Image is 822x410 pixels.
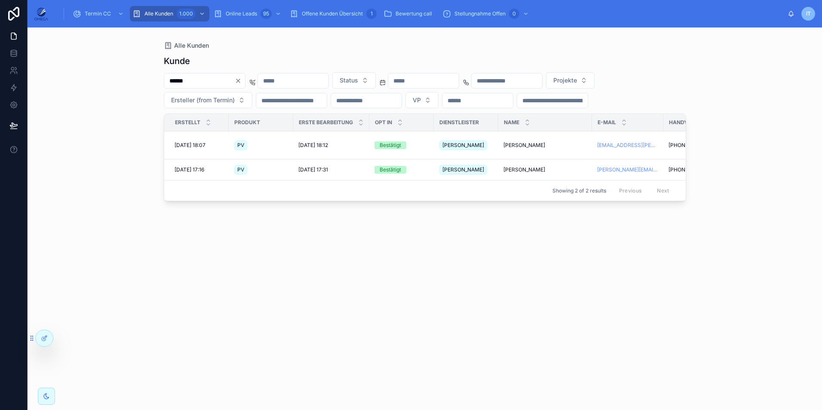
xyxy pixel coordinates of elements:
a: Offene Kunden Übersicht1 [287,6,379,21]
h1: Kunde [164,55,190,67]
span: [PERSON_NAME] [442,142,484,149]
a: Online Leads95 [211,6,285,21]
a: Bewertung call [381,6,438,21]
div: 1.000 [177,9,196,19]
span: Opt In [375,119,392,126]
a: [EMAIL_ADDRESS][PERSON_NAME][DOMAIN_NAME] [597,142,658,149]
span: [PERSON_NAME] [503,142,545,149]
span: Dienstleister [439,119,479,126]
button: Select Button [332,72,376,89]
a: [DATE] 18:12 [298,142,364,149]
div: Bestätigt [380,141,401,149]
a: [PERSON_NAME] [503,166,587,173]
span: PV [237,142,244,149]
a: [PERSON_NAME] [439,138,493,152]
span: Status [340,76,358,85]
button: Select Button [405,92,439,108]
div: 0 [509,9,519,19]
div: scrollable content [55,4,788,23]
a: [PERSON_NAME][EMAIL_ADDRESS][PERSON_NAME][DOMAIN_NAME] [597,166,658,173]
span: Produkt [234,119,260,126]
button: Clear [235,77,245,84]
button: Select Button [546,72,595,89]
span: Handy [669,119,688,126]
span: PV [237,166,244,173]
a: [PHONE_NUMBER] [669,166,723,173]
a: Alle Kunden1.000 [130,6,209,21]
span: Showing 2 of 2 results [552,187,606,194]
div: 1 [366,9,377,19]
span: Erstellt [175,119,200,126]
img: App logo [34,7,48,21]
span: Ersteller (from Termin) [171,96,235,104]
span: [PERSON_NAME] [442,166,484,173]
a: PV [234,163,288,177]
span: IT [806,10,811,17]
span: Offene Kunden Übersicht [302,10,363,17]
span: Stellungnahme Offen [454,10,506,17]
span: [DATE] 18:12 [298,142,328,149]
span: Name [504,119,519,126]
span: Termin CC [85,10,111,17]
span: Bewertung call [396,10,432,17]
span: [DATE] 17:16 [175,166,204,173]
a: PV [234,138,288,152]
a: Termin CC [70,6,128,21]
span: [DATE] 18:07 [175,142,205,149]
span: Alle Kunden [144,10,173,17]
span: [PERSON_NAME] [503,166,545,173]
a: [DATE] 18:07 [175,142,224,149]
button: Select Button [164,92,252,108]
div: Bestätigt [380,166,401,174]
span: VP [413,96,421,104]
span: [PHONE_NUMBER] [669,142,715,149]
div: 95 [261,9,272,19]
a: Stellungnahme Offen0 [440,6,533,21]
a: [DATE] 17:16 [175,166,224,173]
span: Alle Kunden [174,41,209,50]
a: Bestätigt [374,141,429,149]
span: E-Mail [598,119,616,126]
a: [PERSON_NAME] [439,163,493,177]
span: Online Leads [226,10,257,17]
a: Alle Kunden [164,41,209,50]
span: [PHONE_NUMBER] [669,166,715,173]
a: [DATE] 17:31 [298,166,364,173]
span: Projekte [553,76,577,85]
span: Erste Bearbeitung [299,119,353,126]
a: [PERSON_NAME] [503,142,587,149]
a: Bestätigt [374,166,429,174]
span: [DATE] 17:31 [298,166,328,173]
a: [PHONE_NUMBER] [669,142,723,149]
